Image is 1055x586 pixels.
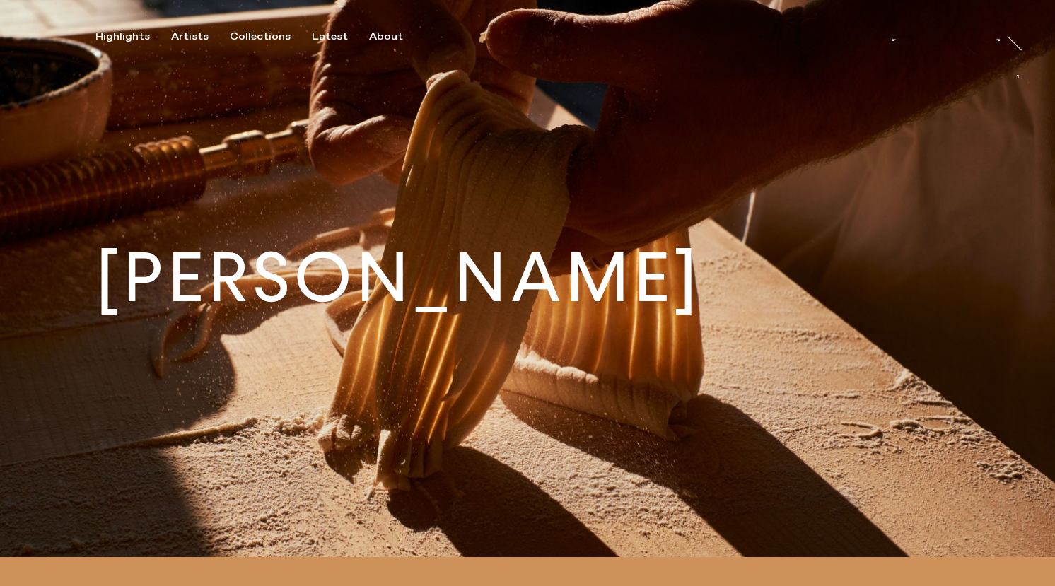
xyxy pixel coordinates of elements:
[230,30,291,43] div: Collections
[892,40,1001,52] div: [PERSON_NAME]
[95,244,701,312] h1: [PERSON_NAME]
[171,30,209,43] div: Artists
[312,30,348,43] div: Latest
[1006,57,1018,184] div: At [PERSON_NAME]
[230,30,312,43] button: Collections
[95,30,171,43] button: Highlights
[95,30,150,43] div: Highlights
[369,30,403,43] div: About
[892,27,1001,41] a: [PERSON_NAME]
[312,30,369,43] button: Latest
[171,30,230,43] button: Artists
[1017,57,1031,115] a: At [PERSON_NAME]
[369,30,424,43] button: About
